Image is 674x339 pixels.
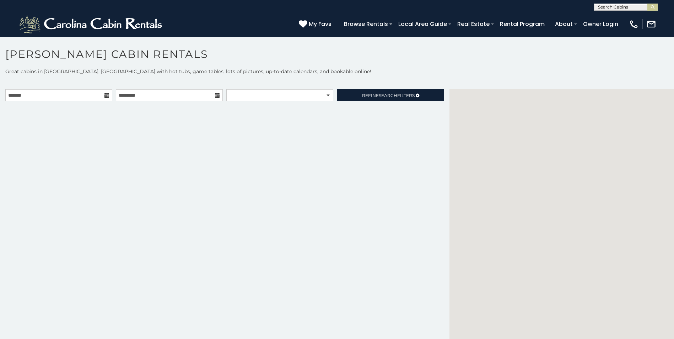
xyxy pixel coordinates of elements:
[579,18,622,30] a: Owner Login
[299,20,333,29] a: My Favs
[340,18,392,30] a: Browse Rentals
[309,20,331,28] span: My Favs
[379,93,397,98] span: Search
[646,19,656,29] img: mail-regular-white.png
[496,18,548,30] a: Rental Program
[337,89,444,101] a: RefineSearchFilters
[362,93,415,98] span: Refine Filters
[629,19,639,29] img: phone-regular-white.png
[18,14,165,35] img: White-1-2.png
[551,18,576,30] a: About
[454,18,493,30] a: Real Estate
[395,18,451,30] a: Local Area Guide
